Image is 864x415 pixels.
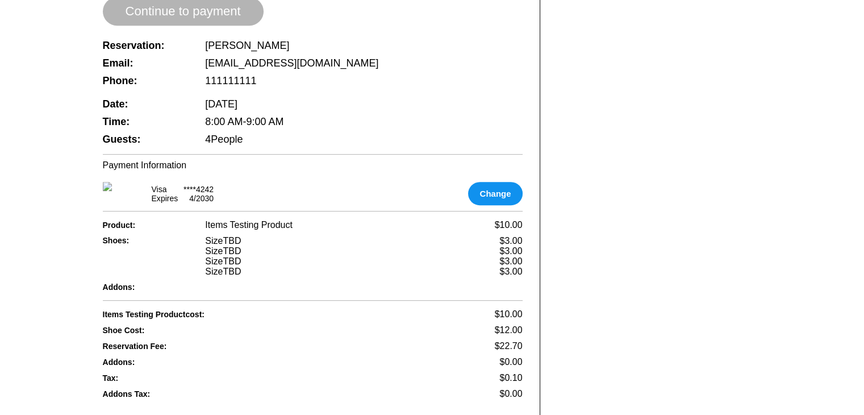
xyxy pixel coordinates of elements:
div: Size TBD [205,236,241,246]
span: Addons: [103,283,187,292]
span: Reservation: [103,40,187,52]
span: Time: [103,116,187,128]
span: Phone: [103,75,187,87]
span: Email: [103,57,187,69]
div: Size TBD [205,267,241,277]
span: Shoes: [103,236,187,245]
span: Items Testing Product [205,220,293,230]
div: $3.00 [499,256,522,267]
span: 111111111 [205,75,256,87]
span: $0.10 [499,373,522,383]
div: visa [152,185,167,194]
div: Size TBD [205,256,241,267]
span: Addons Tax: [103,389,187,399]
span: $22.70 [495,341,523,351]
span: $0.00 [499,357,522,367]
div: $3.00 [499,267,522,277]
span: Product: [103,221,187,230]
span: 4 People [205,134,243,146]
span: 8:00 AM - 9:00 AM [205,116,283,128]
span: Reservation Fee: [103,342,313,351]
span: $0.00 [499,389,522,399]
span: Tax: [103,374,187,383]
span: [EMAIL_ADDRESS][DOMAIN_NAME] [205,57,378,69]
button: Change [468,182,522,205]
img: card [103,182,140,205]
span: Guests: [103,134,187,146]
span: Items Testing Product cost: [103,310,313,319]
div: Size TBD [205,246,241,256]
span: Date: [103,98,187,110]
div: $3.00 [499,246,522,256]
span: [DATE] [205,98,237,110]
div: $3.00 [499,236,522,246]
span: $10.00 [495,220,523,230]
div: Expires [152,194,178,203]
span: [PERSON_NAME] [205,40,289,52]
span: Shoe Cost: [103,326,187,335]
span: $10.00 [495,309,523,319]
span: Addons: [103,358,187,367]
span: $12.00 [495,325,523,335]
div: Payment Information [103,160,523,171]
div: 4 / 2030 [189,194,214,203]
